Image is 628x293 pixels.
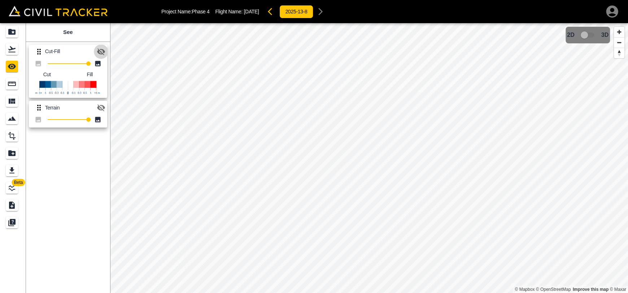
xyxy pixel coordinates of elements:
a: Map feedback [573,287,609,292]
span: 2D [567,32,574,38]
p: Flight Name: [215,9,259,14]
a: OpenStreetMap [536,287,571,292]
span: 3D model not uploaded yet [577,28,598,42]
span: [DATE] [244,9,259,14]
button: 2025-13-8 [279,5,314,18]
a: Maxar [610,287,626,292]
canvas: Map [110,23,628,293]
a: Mapbox [515,287,535,292]
img: Civil Tracker [9,6,108,16]
button: Zoom in [614,27,624,37]
button: Reset bearing to north [614,48,624,58]
button: Zoom out [614,37,624,48]
p: Project Name: Phase 4 [161,9,209,14]
span: 3D [601,32,609,38]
